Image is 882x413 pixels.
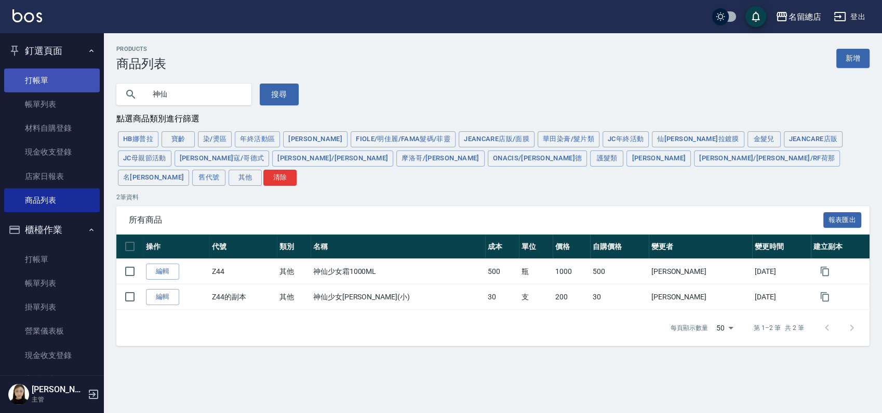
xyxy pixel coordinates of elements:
th: 類別 [277,235,311,259]
button: save [745,6,766,27]
button: JeanCare店販 [784,131,843,147]
a: 現金收支登錄 [4,140,100,164]
button: 櫃檯作業 [4,216,100,243]
button: 華田染膏/髮片類 [538,131,599,147]
td: 200 [553,284,590,310]
a: 材料自購登錄 [4,116,100,140]
button: [PERSON_NAME]/[PERSON_NAME]/RF荷那 [694,150,840,167]
td: 30 [485,284,519,310]
td: 1000 [553,259,590,284]
td: [DATE] [752,284,811,310]
a: 打帳單 [4,247,100,271]
a: 打帳單 [4,68,100,92]
td: 支 [519,284,553,310]
span: 所有商品 [129,215,823,225]
td: 500 [485,259,519,284]
td: Z44的副本 [209,284,277,310]
a: 帳單列表 [4,92,100,116]
button: JeanCare店販/面膜 [459,131,534,147]
button: HB娜普拉 [118,131,158,147]
button: 清除 [263,170,297,186]
a: 營業儀表板 [4,319,100,343]
a: 編輯 [146,289,179,305]
th: 成本 [485,235,519,259]
button: 護髮類 [590,150,623,167]
a: 新增 [836,49,870,68]
button: [PERSON_NAME]寇/哥德式 [175,150,270,167]
td: 30 [590,284,649,310]
td: 瓶 [519,259,553,284]
a: 現金收支登錄 [4,343,100,367]
a: 商品列表 [4,188,100,212]
button: FIOLE/明佳麗/Fama髮碼/菲靈 [351,131,456,147]
button: 金髮兒 [747,131,781,147]
a: 高階收支登錄 [4,367,100,391]
td: 其他 [277,284,311,310]
h5: [PERSON_NAME] [32,384,85,395]
button: 仙[PERSON_NAME]拉鍍膜 [652,131,744,147]
button: [PERSON_NAME]/[PERSON_NAME] [272,150,393,167]
p: 2 筆資料 [116,192,870,202]
button: 其他 [229,170,262,186]
th: 名稱 [311,235,485,259]
th: 單位 [519,235,553,259]
div: 名留總店 [788,10,821,23]
th: 自購價格 [590,235,649,259]
td: [PERSON_NAME] [649,259,753,284]
button: [PERSON_NAME] [626,150,691,167]
th: 變更者 [649,235,753,259]
p: 主管 [32,395,85,404]
button: 染/燙區 [198,131,232,147]
input: 搜尋關鍵字 [145,80,243,108]
img: Logo [12,9,42,22]
a: 報表匯出 [823,214,862,224]
h3: 商品列表 [116,57,166,71]
button: 年終活動區 [235,131,280,147]
button: 搜尋 [260,84,299,105]
td: [PERSON_NAME] [649,284,753,310]
div: 點選商品類別進行篩選 [116,114,870,125]
td: 神仙少女霜1000ML [311,259,485,284]
a: 帳單列表 [4,271,100,295]
button: JC母親節活動 [118,150,171,167]
h2: Products [116,46,166,52]
button: [PERSON_NAME] [283,131,348,147]
th: 操作 [143,235,209,259]
button: 寶齡 [162,131,195,147]
button: 登出 [830,7,870,26]
a: 店家日報表 [4,164,100,188]
button: ONACIS/[PERSON_NAME]德 [488,150,587,167]
button: 報表匯出 [823,212,862,228]
button: 釘選頁面 [4,37,100,64]
a: 編輯 [146,264,179,280]
a: 掛單列表 [4,295,100,319]
button: JC年終活動 [603,131,649,147]
button: 舊代號 [192,170,225,186]
th: 代號 [209,235,277,259]
td: Z44 [209,259,277,284]
th: 變更時間 [752,235,811,259]
td: 500 [590,259,649,284]
td: [DATE] [752,259,811,284]
button: 名[PERSON_NAME] [118,170,189,186]
td: 其他 [277,259,311,284]
button: 摩洛哥/[PERSON_NAME] [396,150,484,167]
img: Person [8,384,29,405]
button: 名留總店 [771,6,825,27]
th: 價格 [553,235,590,259]
p: 第 1–2 筆 共 2 筆 [754,323,804,333]
div: 50 [712,314,737,342]
p: 每頁顯示數量 [671,323,708,333]
td: 神仙少女[PERSON_NAME](小) [311,284,485,310]
th: 建立副本 [811,235,870,259]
